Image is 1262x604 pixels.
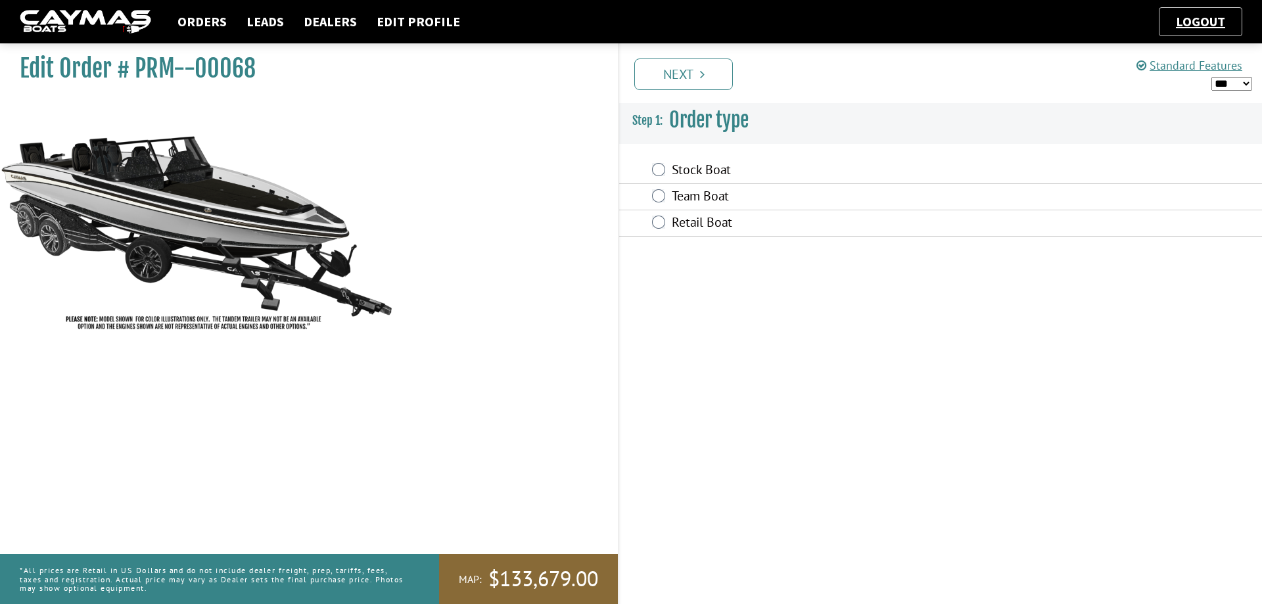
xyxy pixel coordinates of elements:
img: caymas-dealer-connect-2ed40d3bc7270c1d8d7ffb4b79bf05adc795679939227970def78ec6f6c03838.gif [20,10,151,34]
a: Next [634,58,733,90]
label: Team Boat [672,188,1026,207]
a: Edit Profile [370,13,467,30]
a: Dealers [297,13,363,30]
a: Logout [1169,13,1232,30]
h1: Edit Order # PRM--00068 [20,54,585,83]
label: Retail Boat [672,214,1026,233]
span: $133,679.00 [488,565,598,593]
a: MAP:$133,679.00 [439,554,618,604]
label: Stock Boat [672,162,1026,181]
p: *All prices are Retail in US Dollars and do not include dealer freight, prep, tariffs, fees, taxe... [20,559,409,599]
ul: Pagination [631,57,1262,90]
span: MAP: [459,572,482,586]
a: Standard Features [1136,58,1242,73]
h3: Order type [619,96,1262,145]
a: Leads [240,13,291,30]
a: Orders [171,13,233,30]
